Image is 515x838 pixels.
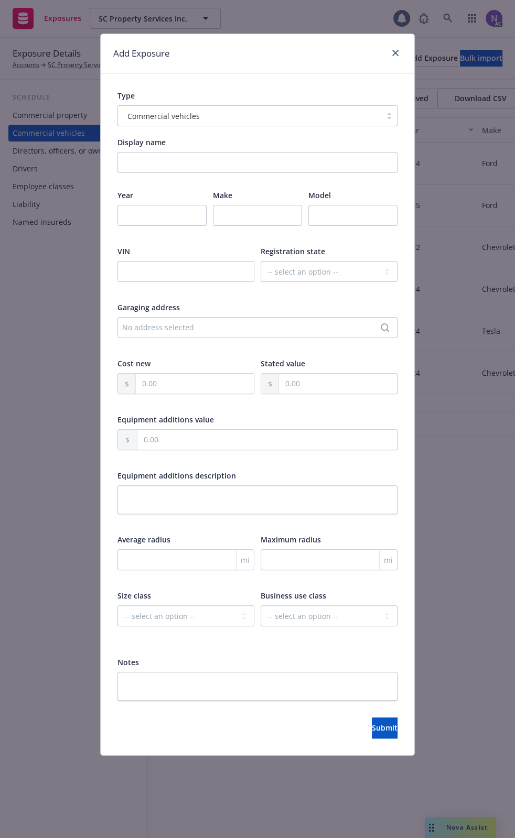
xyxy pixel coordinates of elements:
[117,91,135,101] span: Type
[308,190,331,200] span: Model
[261,591,326,601] span: Business use class
[113,47,170,60] h1: Add Exposure
[389,47,402,59] a: close
[123,111,376,122] span: Commercial vehicles
[127,111,200,122] span: Commercial vehicles
[261,358,305,368] span: Stated value
[117,190,133,200] span: Year
[122,322,382,333] div: No address selected
[261,535,321,545] span: Maximum radius
[117,415,214,425] span: Equipment additions value
[136,374,254,394] input: 0.00
[381,323,389,332] svg: Search
[279,374,397,394] input: 0.00
[117,535,170,545] span: Average radius
[372,717,398,738] button: Submit
[117,246,130,256] span: VIN
[117,471,236,481] span: Equipment additions description
[384,554,393,565] span: mi
[372,723,398,733] span: Submit
[137,430,397,450] input: 0.00
[117,137,166,147] span: Display name
[117,302,180,312] span: Garaging address
[117,657,139,667] span: Notes
[117,591,151,601] span: Size class
[261,246,325,256] span: Registration state
[213,190,232,200] span: Make
[117,317,398,338] button: No address selected
[117,358,151,368] span: Cost new
[241,554,250,565] span: mi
